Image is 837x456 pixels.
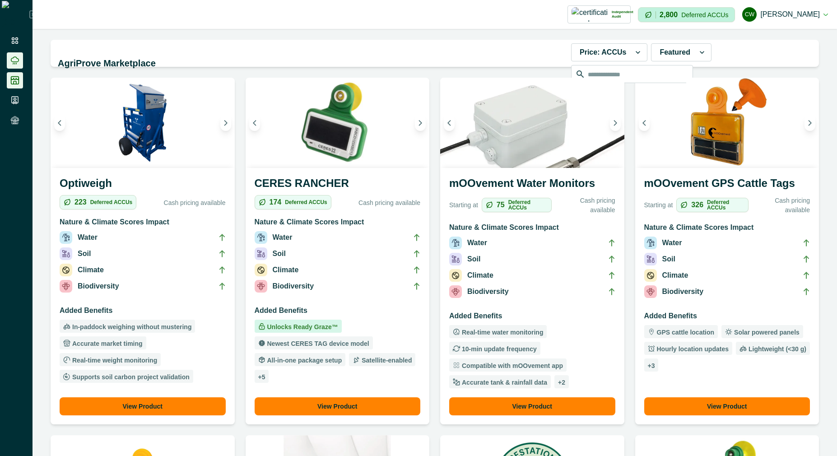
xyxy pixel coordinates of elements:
p: Deferred ACCUs [508,200,548,210]
h3: CERES RANCHER [255,175,421,195]
p: Real-time weight monitoring [70,357,157,363]
p: Compatible with mOOvement app [460,363,563,369]
h3: mOOvement Water Monitors [449,175,615,195]
p: 326 [691,201,703,209]
p: Cash pricing available [555,196,615,215]
p: Deferred ACCUs [285,200,327,205]
p: Biodiversity [662,286,704,297]
p: Solar powered panels [732,329,800,335]
h3: Nature & Climate Scores Impact [644,222,810,237]
button: Next image [415,115,426,131]
p: Climate [467,270,493,281]
p: 2,800 [660,11,678,19]
p: + 5 [258,374,265,380]
p: Satellite-enabled [360,357,412,363]
p: Soil [662,254,675,265]
button: Next image [610,115,621,131]
p: Climate [662,270,688,281]
p: Water [273,232,293,243]
button: Previous image [639,115,650,131]
p: Soil [78,248,91,259]
h3: Optiweigh [60,175,226,195]
p: Hourly location updates [655,346,729,352]
h3: Nature & Climate Scores Impact [449,222,615,237]
p: 75 [497,201,505,209]
button: View Product [255,397,421,415]
img: A single CERES RANCHER device [246,78,430,168]
img: An Optiweigh unit [51,78,235,168]
img: Logo [2,1,29,28]
button: Previous image [444,115,455,131]
p: Climate [78,265,104,275]
p: Lightweight (<30 g) [747,346,806,352]
p: Soil [273,248,286,259]
p: Newest CERES TAG device model [265,340,369,347]
p: Starting at [449,200,478,210]
p: 10-min update frequency [460,346,537,352]
p: Accurate market timing [70,340,143,347]
h3: Nature & Climate Scores Impact [60,217,226,231]
p: 174 [270,199,282,206]
h3: Added Benefits [255,305,421,320]
p: Water [467,237,487,248]
p: Deferred ACCUs [681,11,728,18]
button: cadel watson[PERSON_NAME] [742,4,828,25]
button: Next image [804,115,815,131]
p: Biodiversity [467,286,509,297]
p: Supports soil carbon project validation [70,374,190,380]
p: Independent Audit [612,10,633,19]
h3: Nature & Climate Scores Impact [255,217,421,231]
img: certification logo [572,7,608,22]
h2: AgriProve Marketplace [58,55,566,72]
button: View Product [60,397,226,415]
button: Next image [220,115,231,131]
p: Biodiversity [78,281,119,292]
button: Previous image [54,115,65,131]
p: Accurate tank & rainfall data [460,379,547,386]
button: certification logoIndependent Audit [567,5,631,23]
button: Previous image [249,115,260,131]
p: 223 [74,199,87,206]
button: View Product [644,397,810,415]
p: Biodiversity [273,281,314,292]
h3: Added Benefits [60,305,226,320]
p: Real-time water monitoring [460,329,543,335]
p: Cash pricing available [335,198,420,208]
button: View Product [449,397,615,415]
p: GPS cattle location [655,329,715,335]
p: Starting at [644,200,673,210]
h3: Added Benefits [449,311,615,325]
p: Water [78,232,98,243]
p: Soil [467,254,480,265]
p: All-in-one package setup [265,357,342,363]
p: + 3 [648,363,655,369]
p: Cash pricing available [140,198,225,208]
p: Unlocks Ready Graze™ [265,324,338,330]
h3: Added Benefits [644,311,810,325]
p: Climate [273,265,299,275]
h3: mOOvement GPS Cattle Tags [644,175,810,195]
p: + 2 [558,379,565,386]
p: Deferred ACCUs [707,200,744,210]
p: Deferred ACCUs [90,200,133,205]
p: Water [662,237,682,248]
p: In-paddock weighing without mustering [70,324,191,330]
p: Cash pricing available [752,196,810,215]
